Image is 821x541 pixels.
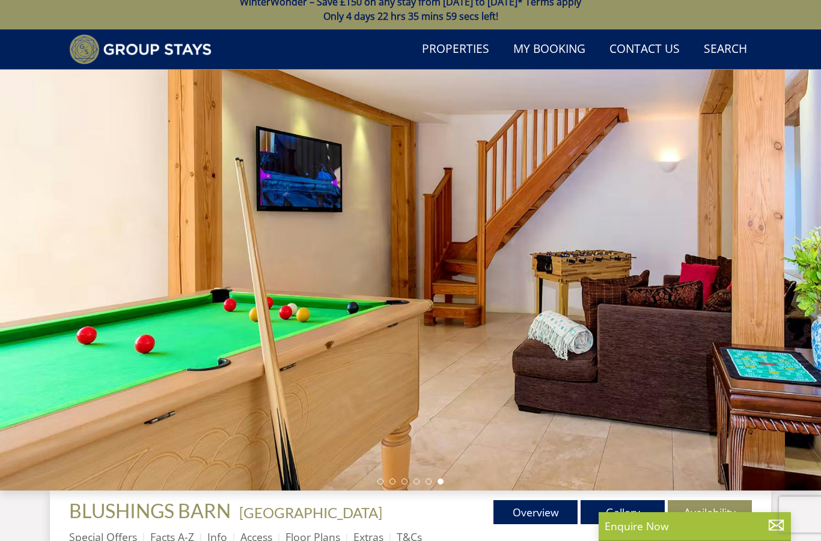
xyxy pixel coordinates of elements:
a: Search [699,36,752,63]
a: Availability [668,500,752,524]
a: BLUSHINGS BARN [69,499,234,522]
a: My Booking [508,36,590,63]
a: Properties [417,36,494,63]
p: Enquire Now [605,518,785,534]
a: Gallery [581,500,665,524]
span: BLUSHINGS BARN [69,499,231,522]
a: Contact Us [605,36,685,63]
a: Overview [493,500,578,524]
a: [GEOGRAPHIC_DATA] [239,504,382,521]
img: Group Stays [69,34,212,64]
span: Only 4 days 22 hrs 35 mins 59 secs left! [323,10,498,23]
span: - [234,504,382,521]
